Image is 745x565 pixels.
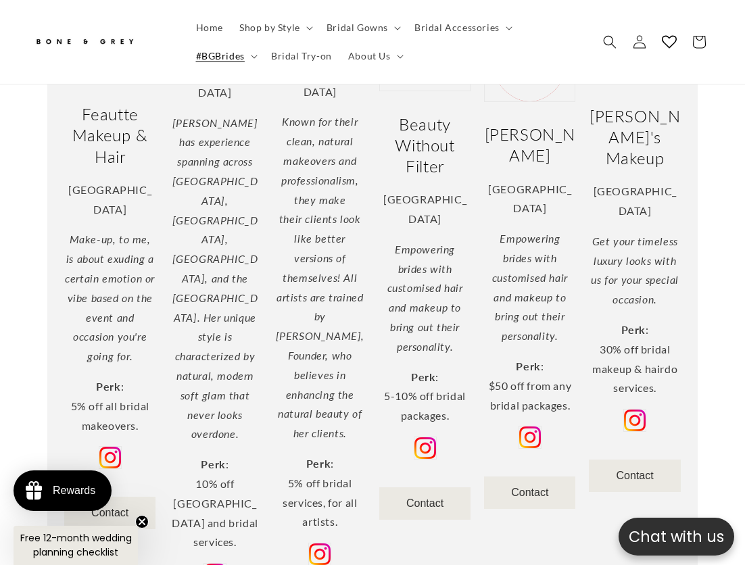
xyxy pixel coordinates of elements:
button: Close teaser [135,515,149,529]
a: Contact [406,497,443,508]
i: Known for their clean, natural makeovers and professionalism, they make their clients look like b... [276,115,364,439]
span: Free 12-month wedding planning checklist [20,531,132,559]
summary: Bridal Accessories [406,14,518,42]
span: Shop by Style [239,22,300,34]
p: [GEOGRAPHIC_DATA] [169,63,260,102]
h2: [PERSON_NAME]'s Makeup [590,105,681,168]
img: Instagram | Bone and Grey Bridal [414,436,437,459]
p: [GEOGRAPHIC_DATA] [64,180,155,219]
div: Free 12-month wedding planning checklistClose teaser [14,526,138,565]
h2: [PERSON_NAME] [484,124,575,166]
button: Contact [484,476,575,509]
p: [GEOGRAPHIC_DATA] [484,179,575,218]
span: Bridal Accessories [414,22,500,34]
button: Contact [64,497,155,529]
a: Contact [511,487,548,498]
summary: Bridal Gowns [318,14,406,42]
button: Open chatbox [619,518,734,556]
p: Chat with us [619,525,734,548]
img: Bone and Grey Bridal [34,31,135,53]
p: : 5-10% off bridal packages. [379,367,471,425]
p: : 10% off [GEOGRAPHIC_DATA] and bridal services. [169,455,260,552]
b: Perk [201,458,226,470]
a: Bone and Grey Bridal [29,26,174,58]
span: Bridal Try-on [271,50,332,62]
p: : $50 off from any bridal packages. [484,356,575,414]
span: Home [196,22,223,34]
i: Empowering brides with customised hair and makeup to bring out their personality. [492,232,568,342]
b: Perk [411,370,435,383]
i: Get your timeless luxury looks with us for your special occasion. [592,234,679,305]
p: : 30% off bridal makeup & hairdo services. [590,320,681,397]
img: Instagram | Bone and Grey Bridal [519,426,542,449]
a: Home [188,14,231,42]
span: #BGBrides [196,50,245,62]
p: [GEOGRAPHIC_DATA] [590,182,681,221]
a: Contact [617,469,654,481]
summary: #BGBrides [188,42,263,70]
a: Contact [91,507,128,518]
b: Perk [516,359,540,372]
i: Make-up, to me, is about exuding a certain emotion or vibe based on the event and occasion you're... [65,232,155,362]
summary: Search [595,27,625,57]
h2: Feautte Makeup & Hair [64,103,155,167]
b: Perk [306,456,331,469]
div: Rewards [53,485,95,497]
span: Bridal Gowns [327,22,388,34]
button: Contact [590,459,681,491]
p: [GEOGRAPHIC_DATA] [274,62,366,101]
i: Empowering brides with customised hair and makeup to bring out their personality. [387,242,463,352]
p: : 5% off bridal services, for all artists. [274,453,366,531]
img: Instagram | Bone and Grey Bridal [99,446,122,469]
p: : 5% off all bridal makeovers. [64,376,155,435]
p: [GEOGRAPHIC_DATA] [379,190,471,229]
summary: About Us [340,42,409,70]
a: Bridal Try-on [263,42,340,70]
summary: Shop by Style [231,14,318,42]
button: Contact [379,487,471,519]
img: Instagram | Bone and Grey Bridal [623,409,646,432]
h2: Beauty Without Filter [379,113,471,176]
i: [PERSON_NAME] has experience spanning across [GEOGRAPHIC_DATA], [GEOGRAPHIC_DATA], [GEOGRAPHIC_DA... [172,116,258,440]
b: Perk [621,322,646,335]
b: Perk [96,379,120,392]
span: About Us [348,50,391,62]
